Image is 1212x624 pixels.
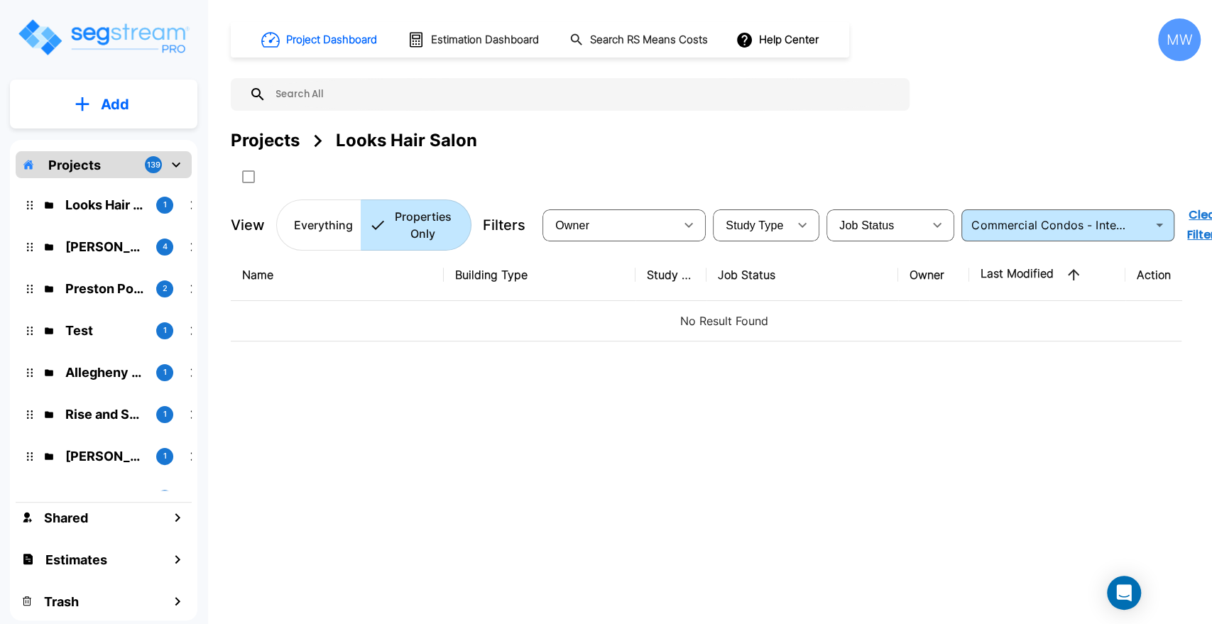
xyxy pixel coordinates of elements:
div: Projects [231,128,300,153]
th: Study Type [635,249,706,301]
button: Add [10,84,197,125]
p: Lisa Overton [65,447,145,466]
img: Logo [16,17,190,58]
p: View [231,214,265,236]
div: Looks Hair Salon [336,128,477,153]
th: Last Modified [969,249,1125,301]
input: Building Types [966,215,1128,235]
p: 1 [163,408,167,420]
h1: Estimates [45,550,107,569]
span: Study Type [726,219,783,231]
h1: Estimation Dashboard [431,32,539,48]
th: Building Type [444,249,635,301]
button: SelectAll [234,163,263,191]
button: Project Dashboard [256,24,385,55]
button: Search RS Means Costs [564,26,716,54]
th: Owner [898,249,969,301]
button: Open [1150,215,1169,235]
span: Owner [555,219,589,231]
p: Rise and Shine Rentals [65,405,145,424]
button: Estimation Dashboard [402,25,547,55]
p: 1 [163,324,167,336]
span: Job Status [839,219,894,231]
p: Add [101,94,129,115]
p: Ramon's Tire & Wheel shop [65,237,145,256]
div: Select [545,205,675,245]
p: 139 [147,159,160,171]
p: 4 [163,241,168,253]
p: Filters [483,214,525,236]
input: Search All [266,78,902,111]
h1: Search RS Means Costs [590,32,708,48]
th: Name [231,249,444,301]
p: Everything [294,217,353,234]
p: Khalsa Properties [65,488,145,508]
p: Allegheny Design Services LLC [65,363,145,382]
p: 1 [163,366,167,378]
h1: Project Dashboard [286,32,377,48]
button: Help Center [733,26,824,53]
div: MW [1158,18,1201,61]
p: Preston Pointe [65,279,145,298]
div: Platform [276,199,471,251]
h1: Shared [44,508,88,527]
p: 2 [163,283,168,295]
p: Test [65,321,145,340]
h1: Trash [44,592,79,611]
div: Select [829,205,923,245]
div: Open Intercom Messenger [1107,576,1141,610]
p: No Result Found [242,312,1206,329]
p: 1 [163,199,167,211]
button: Properties Only [361,199,471,251]
p: Projects [48,155,101,175]
button: Everything [276,199,361,251]
p: Properties Only [392,208,454,242]
p: Looks Hair Salon [65,195,145,214]
th: Job Status [706,249,898,301]
div: Select [716,205,788,245]
p: 1 [163,450,167,462]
